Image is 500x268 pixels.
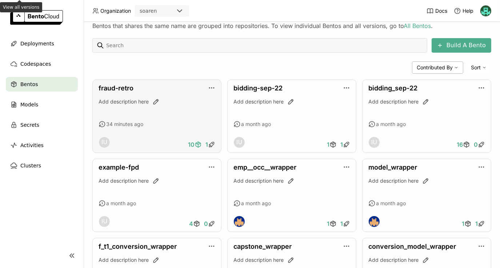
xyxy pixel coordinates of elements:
[233,84,283,92] a: bidding-sep-22
[205,141,208,148] span: 1
[6,118,78,132] a: Secrets
[480,5,491,16] img: Nhan Le
[462,220,464,227] span: 1
[454,7,473,15] div: Help
[340,220,343,227] span: 1
[20,141,44,150] span: Activities
[188,141,195,148] span: 10
[455,137,472,152] a: 16
[241,121,271,127] span: a month ago
[474,141,478,148] span: 0
[204,220,208,227] span: 0
[99,84,133,92] a: fraud-retro
[204,137,217,152] a: 1
[20,39,54,48] span: Deployments
[369,137,380,148] div: IU
[233,137,245,148] div: Internal User
[99,177,215,184] div: Add description here
[233,256,350,264] div: Add description here
[202,216,217,231] a: 0
[368,177,485,184] div: Add description here
[325,216,339,231] a: 1
[473,216,487,231] a: 1
[10,10,63,25] img: logo
[368,243,456,250] a: conversion_model_wrapper
[106,200,136,207] span: a month ago
[339,137,352,152] a: 1
[233,243,292,250] a: capstone_wrapper
[20,60,51,68] span: Codespaces
[6,158,78,173] a: Clusters
[475,220,478,227] span: 1
[100,8,131,14] span: Organization
[99,98,215,105] div: Add description here
[99,216,110,227] div: IU
[233,177,350,184] div: Add description here
[186,137,204,152] a: 10
[105,40,424,51] input: Search
[234,137,245,148] div: IU
[99,163,139,171] a: example-fpd
[6,138,78,153] a: Activities
[463,8,473,14] span: Help
[233,98,350,105] div: Add description here
[404,22,431,29] a: All Bentos
[327,220,329,227] span: 1
[460,216,473,231] a: 1
[369,216,380,227] img: Max Forlini
[157,8,158,15] input: Selected soaren.
[20,121,39,129] span: Secrets
[368,256,485,264] div: Add description here
[234,216,245,227] img: Max Forlini
[140,7,157,15] div: soaren
[106,121,143,127] span: 34 minutes ago
[435,8,447,14] span: Docs
[20,80,38,89] span: Bentos
[233,163,296,171] a: emp__occ__wrapper
[99,216,110,227] div: Internal User
[376,200,406,207] span: a month ago
[368,84,417,92] a: bidding_sep-22
[241,200,271,207] span: a month ago
[368,98,485,105] div: Add description here
[432,38,491,53] button: Build A Bento
[6,36,78,51] a: Deployments
[6,77,78,92] a: Bentos
[466,61,491,74] div: Sort
[340,141,343,148] span: 1
[20,161,41,170] span: Clusters
[417,64,453,71] span: Contributed By
[412,61,463,74] div: Contributed By
[457,141,463,148] span: 16
[20,100,38,109] span: Models
[189,220,193,227] span: 4
[471,64,481,71] span: Sort
[187,216,202,231] a: 4
[6,97,78,112] a: Models
[6,57,78,71] a: Codespaces
[99,137,110,148] div: IU
[339,216,352,231] a: 1
[99,243,177,250] a: f_t1_conversion_wrapper
[376,121,406,127] span: a month ago
[368,137,380,148] div: Internal User
[327,141,329,148] span: 1
[92,22,491,29] div: Bentos that shares the same name are grouped into repositories. To view individual Bentos and all...
[427,7,447,15] a: Docs
[368,163,417,171] a: model_wrapper
[99,256,215,264] div: Add description here
[325,137,339,152] a: 1
[472,137,487,152] a: 0
[99,137,110,148] div: Internal User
